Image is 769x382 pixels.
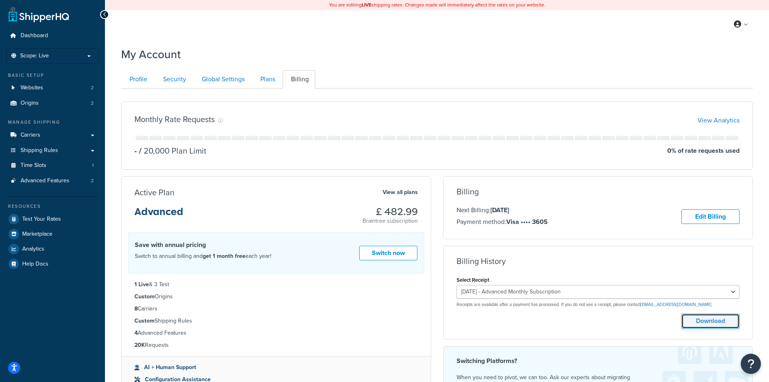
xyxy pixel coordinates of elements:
[457,277,489,283] label: Select Receipt
[134,280,149,289] strong: 1 Live
[283,70,315,89] a: Billing
[506,217,548,226] strong: Visa •••• 3605
[698,116,740,125] a: View Analytics
[21,162,46,169] span: Time Slots
[6,227,99,241] a: Marketplace
[22,216,61,223] span: Test Your Rates
[91,100,94,107] span: 2
[134,317,418,325] li: Shipping Rules
[6,173,99,188] li: Advanced Features
[641,301,712,308] a: [EMAIL_ADDRESS][DOMAIN_NAME]
[121,46,181,62] h1: My Account
[6,28,99,43] a: Dashboard
[134,304,138,313] strong: 8
[134,329,138,337] strong: 4
[383,187,418,198] a: View all plans
[134,188,174,197] h3: Active Plan
[21,147,58,154] span: Shipping Rules
[21,84,43,91] span: Websites
[8,6,69,22] a: ShipperHQ Home
[6,173,99,188] a: Advanced Features 2
[21,100,39,107] span: Origins
[134,341,418,350] li: Requests
[134,292,418,301] li: Origins
[193,70,251,89] a: Global Settings
[457,217,548,227] p: Payment method:
[137,145,206,156] p: 20,000 Plan Limit
[6,72,99,79] div: Basic Setup
[22,231,52,238] span: Marketplace
[252,70,282,89] a: Plans
[139,145,142,157] span: /
[681,209,740,224] a: Edit Billing
[134,145,137,156] p: -
[21,132,40,139] span: Carriers
[134,317,155,325] strong: Custom
[362,1,371,8] b: LIVE
[457,257,506,266] h3: Billing History
[92,162,94,169] span: 1
[22,246,44,253] span: Analytics
[362,207,418,217] h3: £ 482.99
[134,280,418,289] li: & 3 Test
[134,304,418,313] li: Carriers
[6,203,99,210] div: Resources
[6,96,99,111] li: Origins
[6,143,99,158] a: Shipping Rules
[135,251,271,262] p: Switch to annual billing and each year!
[6,128,99,143] a: Carriers
[359,246,417,261] a: Switch now
[6,158,99,173] a: Time Slots 1
[134,363,418,372] li: AI + Human Support
[121,70,154,89] a: Profile
[6,158,99,173] li: Time Slots
[203,252,245,260] strong: get 1 month free
[135,240,271,250] h4: Save with annual pricing
[20,53,49,59] span: Scope: Live
[134,292,155,301] strong: Custom
[6,80,99,95] a: Websites 2
[490,205,509,215] strong: [DATE]
[457,187,479,196] h3: Billing
[6,119,99,126] div: Manage Shipping
[6,242,99,256] a: Analytics
[21,177,69,184] span: Advanced Features
[134,341,145,349] strong: 20K
[457,205,548,215] p: Next Billing:
[134,115,215,124] h3: Monthly Rate Requests
[134,329,418,338] li: Advanced Features
[741,354,761,374] button: Open Resource Center
[6,80,99,95] li: Websites
[667,145,740,156] p: 0 % of rate requests used
[681,314,740,329] button: Download
[155,70,193,89] a: Security
[91,177,94,184] span: 2
[6,257,99,271] a: Help Docs
[91,84,94,91] span: 2
[457,356,740,366] h4: Switching Platforms?
[22,261,48,268] span: Help Docs
[21,32,48,39] span: Dashboard
[457,302,740,308] p: Receipts are available after a payment has processed. If you do not see a receipt, please contact
[134,207,183,224] h3: Advanced
[6,96,99,111] a: Origins 2
[362,217,418,225] p: Braintree subscription
[6,212,99,226] a: Test Your Rates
